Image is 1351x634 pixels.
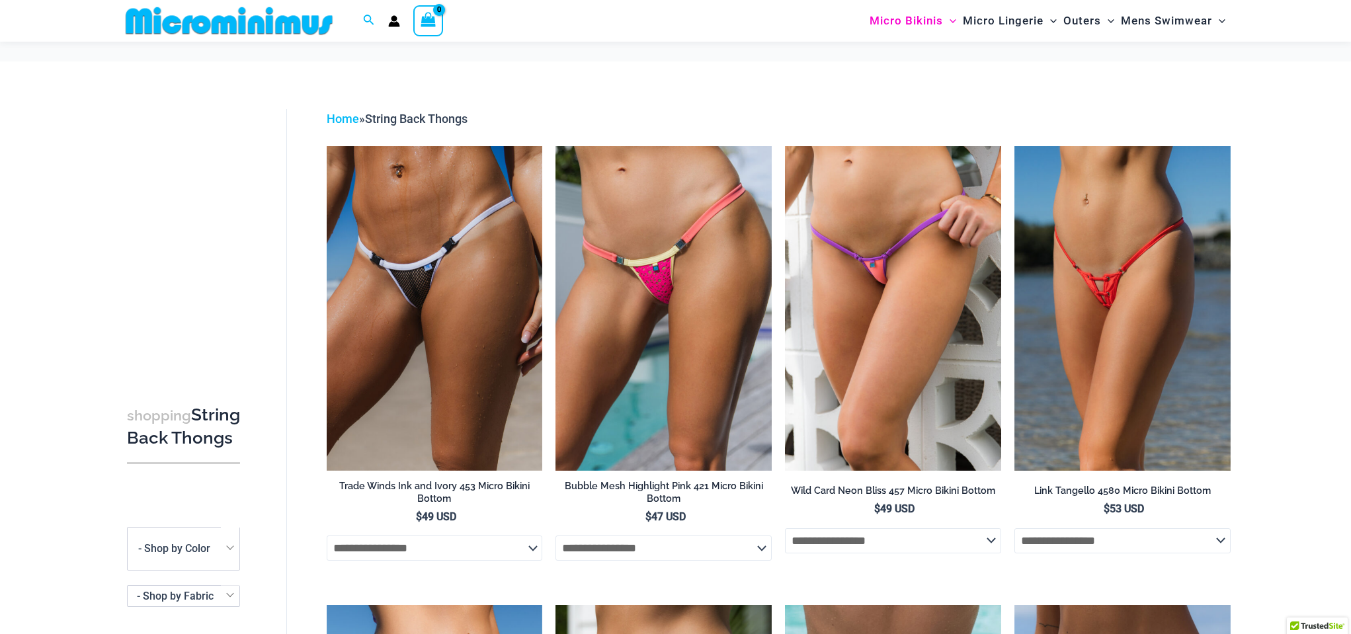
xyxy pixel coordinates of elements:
[413,5,444,36] a: View Shopping Cart, empty
[327,480,543,504] h2: Trade Winds Ink and Ivory 453 Micro Bikini Bottom
[645,510,651,523] span: $
[327,146,543,470] a: Tradewinds Ink and Ivory 317 Tri Top 453 Micro 03Tradewinds Ink and Ivory 317 Tri Top 453 Micro 0...
[416,510,456,523] bdi: 49 USD
[416,510,422,523] span: $
[1014,146,1231,470] a: Link Tangello 4580 Micro 01Link Tangello 4580 Micro 02Link Tangello 4580 Micro 02
[1014,485,1231,497] h2: Link Tangello 4580 Micro Bikini Bottom
[874,502,915,515] bdi: 49 USD
[127,99,246,363] iframe: TrustedSite Certified
[963,4,1044,38] span: Micro Lingerie
[1121,4,1212,38] span: Mens Swimwear
[555,480,772,504] h2: Bubble Mesh Highlight Pink 421 Micro Bikini Bottom
[555,480,772,510] a: Bubble Mesh Highlight Pink 421 Micro Bikini Bottom
[127,527,240,571] span: - Shop by Color
[943,4,956,38] span: Menu Toggle
[128,586,239,606] span: - Shop by Fabric
[363,13,375,29] a: Search icon link
[1212,4,1225,38] span: Menu Toggle
[874,502,880,515] span: $
[327,112,359,126] a: Home
[555,146,772,470] img: Bubble Mesh Highlight Pink 421 Micro 01
[1104,502,1144,515] bdi: 53 USD
[866,4,960,38] a: Micro BikinisMenu ToggleMenu Toggle
[785,146,1001,470] a: Wild Card Neon Bliss 312 Top 457 Micro 04Wild Card Neon Bliss 312 Top 457 Micro 05Wild Card Neon ...
[120,6,338,36] img: MM SHOP LOGO FLAT
[1014,146,1231,470] img: Link Tangello 4580 Micro 01
[1014,485,1231,502] a: Link Tangello 4580 Micro Bikini Bottom
[1044,4,1057,38] span: Menu Toggle
[870,4,943,38] span: Micro Bikinis
[137,590,214,602] span: - Shop by Fabric
[128,528,239,570] span: - Shop by Color
[127,404,240,450] h3: String Back Thongs
[785,485,1001,497] h2: Wild Card Neon Bliss 457 Micro Bikini Bottom
[864,2,1231,40] nav: Site Navigation
[1060,4,1118,38] a: OutersMenu ToggleMenu Toggle
[127,407,191,424] span: shopping
[365,112,468,126] span: String Back Thongs
[1063,4,1101,38] span: Outers
[1101,4,1114,38] span: Menu Toggle
[127,585,240,607] span: - Shop by Fabric
[785,146,1001,470] img: Wild Card Neon Bliss 312 Top 457 Micro 04
[960,4,1060,38] a: Micro LingerieMenu ToggleMenu Toggle
[327,480,543,510] a: Trade Winds Ink and Ivory 453 Micro Bikini Bottom
[388,15,400,27] a: Account icon link
[555,146,772,470] a: Bubble Mesh Highlight Pink 421 Micro 01Bubble Mesh Highlight Pink 421 Micro 02Bubble Mesh Highlig...
[785,485,1001,502] a: Wild Card Neon Bliss 457 Micro Bikini Bottom
[327,112,468,126] span: »
[1104,502,1110,515] span: $
[1118,4,1229,38] a: Mens SwimwearMenu ToggleMenu Toggle
[138,542,210,555] span: - Shop by Color
[327,146,543,470] img: Tradewinds Ink and Ivory 317 Tri Top 453 Micro 03
[645,510,686,523] bdi: 47 USD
